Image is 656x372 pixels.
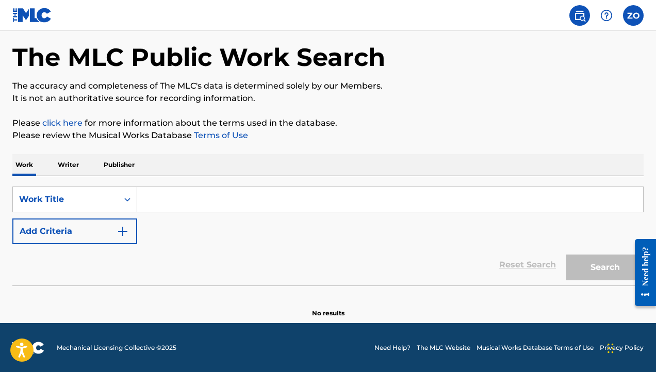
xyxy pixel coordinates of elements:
[623,5,644,26] div: User Menu
[312,296,345,318] p: No results
[600,343,644,352] a: Privacy Policy
[12,117,644,129] p: Please for more information about the terms used in the database.
[600,9,613,22] img: help
[101,154,138,176] p: Publisher
[19,193,112,206] div: Work Title
[12,8,52,23] img: MLC Logo
[596,5,617,26] div: Help
[12,218,137,244] button: Add Criteria
[55,154,82,176] p: Writer
[12,80,644,92] p: The accuracy and completeness of The MLC's data is determined solely by our Members.
[42,118,83,128] a: click here
[573,9,586,22] img: search
[117,225,129,238] img: 9d2ae6d4665cec9f34b9.svg
[12,129,644,142] p: Please review the Musical Works Database
[608,333,614,364] div: Drag
[57,343,176,352] span: Mechanical Licensing Collective © 2025
[192,130,248,140] a: Terms of Use
[12,42,385,73] h1: The MLC Public Work Search
[12,187,644,285] form: Search Form
[569,5,590,26] a: Public Search
[417,343,470,352] a: The MLC Website
[477,343,594,352] a: Musical Works Database Terms of Use
[12,92,644,105] p: It is not an authoritative source for recording information.
[604,323,656,372] iframe: Chat Widget
[12,342,44,354] img: logo
[374,343,411,352] a: Need Help?
[627,231,656,314] iframe: Resource Center
[12,154,36,176] p: Work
